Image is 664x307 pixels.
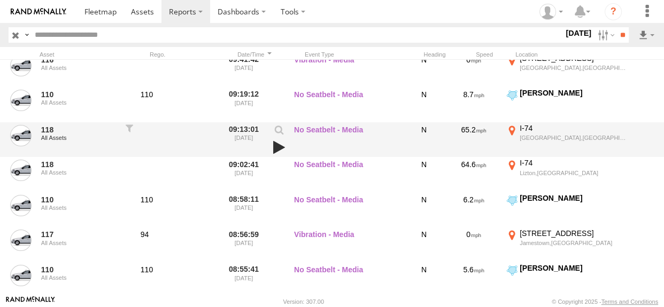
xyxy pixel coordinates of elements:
div: I-74 [520,158,626,168]
div: [PERSON_NAME] [520,263,626,273]
div: [STREET_ADDRESS] [520,229,626,238]
div: N [405,263,443,296]
div: [GEOGRAPHIC_DATA],[GEOGRAPHIC_DATA] [520,134,626,141]
label: 08:55:41 [DATE] [223,263,264,296]
div: 0 [447,53,500,86]
label: View Event Parameters [270,125,288,140]
div: N [405,229,443,262]
div: 65.2 [447,123,500,156]
div: 0 [447,229,500,262]
div: 64.6 [447,158,500,191]
a: Terms and Conditions [601,298,658,305]
img: rand-logo.svg [11,8,66,15]
label: Click to View Event Location [505,229,628,262]
a: 110 [41,195,118,204]
label: 08:58:11 [DATE] [223,193,264,226]
label: Click to View Event Location [505,88,628,121]
label: Vibration - Media [294,53,401,86]
div: Filter to this asset's events [124,123,135,156]
div: All Assets [41,274,118,281]
div: N [405,53,443,86]
label: 09:02:41 [DATE] [223,158,264,191]
label: Search Filter Options [593,27,616,43]
label: Click to View Event Location [505,263,628,296]
div: N [405,88,443,121]
label: No Seatbelt - Media [294,193,401,226]
a: 110 [41,90,118,99]
div: © Copyright 2025 - [552,298,658,305]
div: Jamestown,[GEOGRAPHIC_DATA] [520,239,626,247]
label: Click to View Event Location [505,123,628,156]
a: 116 [41,55,118,65]
label: [DATE] [563,27,593,39]
div: All Assets [41,240,118,246]
div: All Assets [41,65,118,71]
div: 5.6 [447,263,500,296]
label: Vibration - Media [294,229,401,262]
a: 110 [41,265,118,274]
label: Click to View Event Location [505,53,628,86]
div: 6.2 [447,193,500,226]
div: N [405,123,443,156]
div: N [405,158,443,191]
a: View Attached Media (Video) [270,140,288,155]
div: [GEOGRAPHIC_DATA],[GEOGRAPHIC_DATA] [520,64,626,72]
div: I-74 [520,123,626,133]
div: All Assets [41,135,118,141]
label: 09:41:42 [DATE] [223,53,264,86]
div: [PERSON_NAME] [520,193,626,203]
div: 8.7 [447,88,500,121]
label: Click to View Event Location [505,158,628,191]
label: 08:56:59 [DATE] [223,229,264,262]
div: 110 [141,195,218,204]
div: Lizton,[GEOGRAPHIC_DATA] [520,169,626,177]
label: No Seatbelt - Media [294,88,401,121]
div: Click to Sort [234,51,275,58]
label: Search Query [22,27,31,43]
div: [PERSON_NAME] [520,88,626,98]
div: Version: 307.00 [283,298,324,305]
i: ? [605,3,622,20]
a: 117 [41,230,118,239]
a: 118 [41,125,118,135]
div: All Assets [41,204,118,211]
div: 94 [141,230,218,239]
label: No Seatbelt - Media [294,263,401,296]
div: N [405,193,443,226]
label: 09:13:01 [DATE] [223,123,264,156]
div: Brandon Hickerson [536,4,567,20]
div: All Assets [41,169,118,176]
div: 110 [141,265,218,274]
a: Visit our Website [6,296,55,307]
div: All Assets [41,99,118,106]
label: No Seatbelt - Media [294,158,401,191]
a: 118 [41,160,118,169]
label: Click to View Event Location [505,193,628,226]
label: No Seatbelt - Media [294,123,401,156]
label: Export results as... [637,27,655,43]
div: 110 [141,90,218,99]
label: 09:19:12 [DATE] [223,88,264,121]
